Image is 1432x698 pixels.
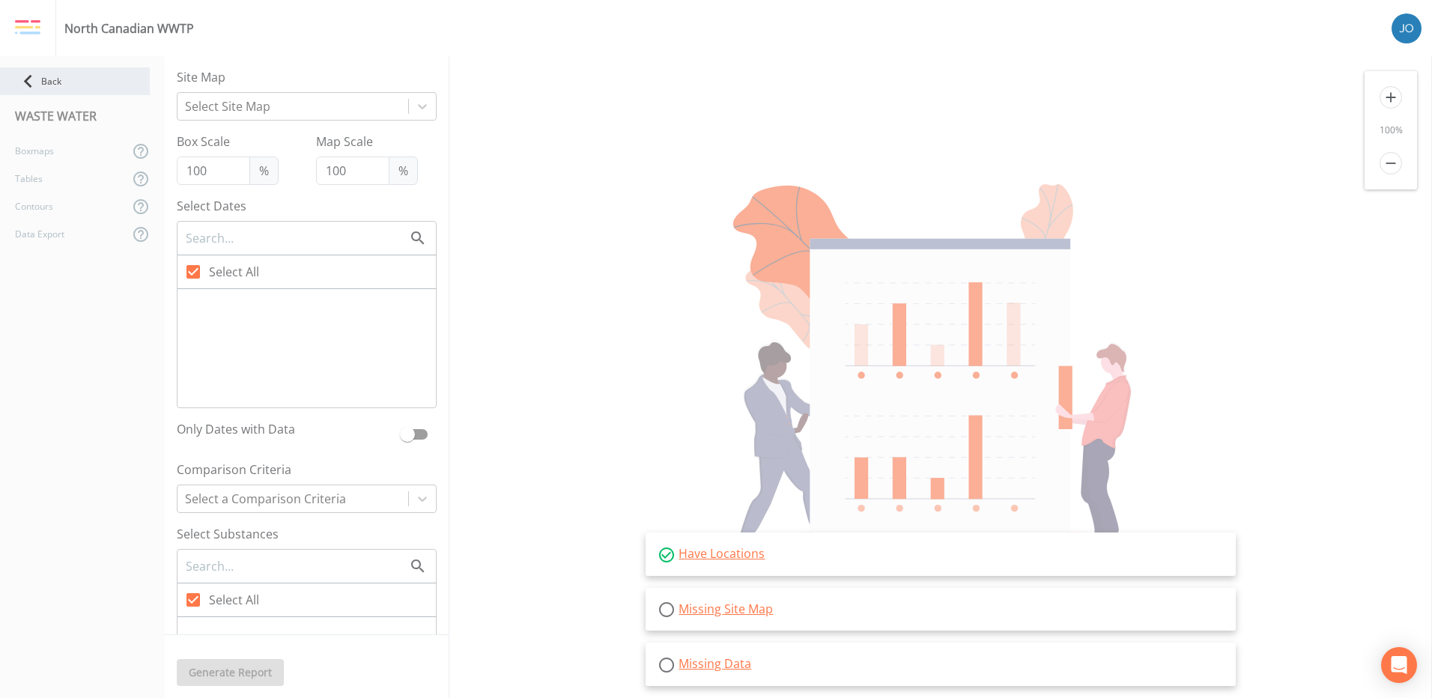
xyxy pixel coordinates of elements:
a: Missing Site Map [679,601,773,617]
div: North Canadian WWTP [64,19,194,37]
label: Only Dates with Data [177,420,393,443]
label: Site Map [177,68,437,86]
input: Search... [184,228,409,248]
label: Select Substances [177,525,437,543]
a: Have Locations [679,545,765,562]
input: Search... [184,556,409,576]
img: undraw_report_building_chart-e1PV7-8T.svg [696,184,1186,569]
label: Map Scale [316,133,418,151]
div: Open Intercom Messenger [1381,647,1417,683]
span: % [249,157,279,185]
img: a7513eba63f965acade06f89de548dca [1392,13,1422,43]
label: Select Dates [177,197,437,215]
span: Select All [209,591,259,609]
div: 100 % [1365,124,1417,137]
span: Select All [209,263,259,281]
span: % [389,157,418,185]
img: logo [15,19,40,36]
i: remove [1380,152,1402,174]
label: Comparison Criteria [177,461,437,479]
a: Missing Data [679,655,751,672]
i: add [1380,86,1402,109]
label: Box Scale [177,133,279,151]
